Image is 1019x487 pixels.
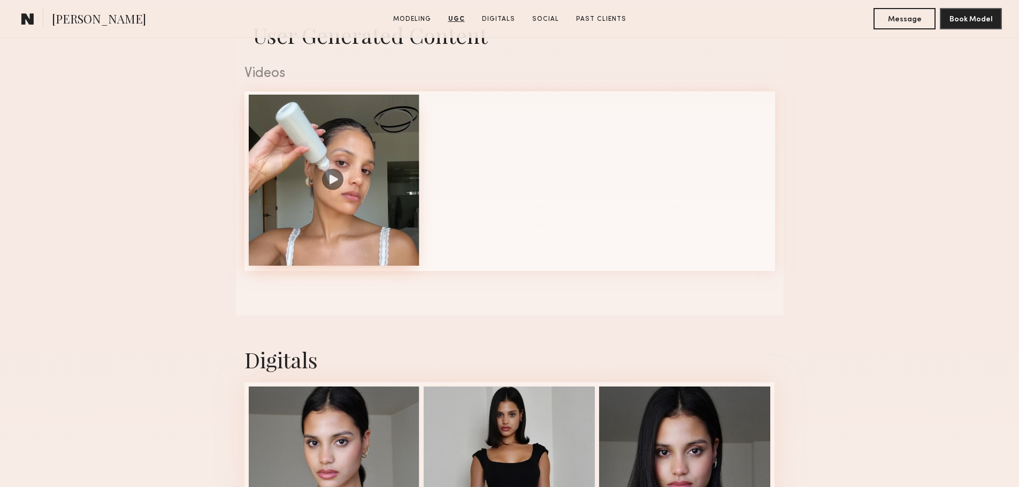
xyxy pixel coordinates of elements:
a: Social [528,14,563,24]
button: Book Model [940,8,1002,29]
a: Book Model [940,14,1002,23]
div: Videos [244,67,775,81]
a: Modeling [389,14,435,24]
a: Digitals [478,14,519,24]
div: Digitals [244,345,775,374]
span: [PERSON_NAME] [52,11,146,29]
a: UGC [444,14,469,24]
a: Past Clients [572,14,631,24]
button: Message [874,8,936,29]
